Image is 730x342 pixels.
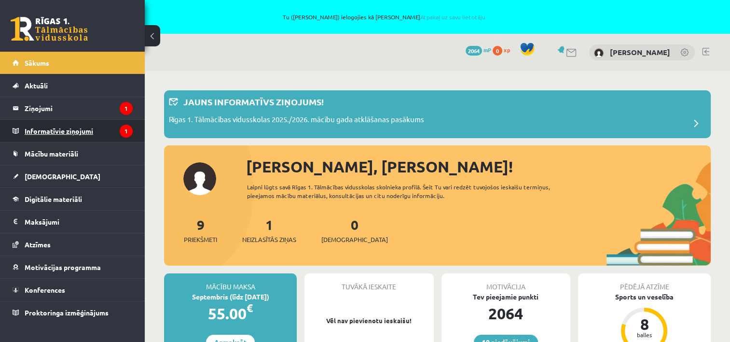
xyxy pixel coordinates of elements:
[321,235,388,244] span: [DEMOGRAPHIC_DATA]
[120,125,133,138] i: 1
[594,48,604,58] img: Robijs Cabuls
[13,301,133,324] a: Proktoringa izmēģinājums
[247,183,575,200] div: Laipni lūgts savā Rīgas 1. Tālmācības vidusskolas skolnieka profilā. Šeit Tu vari redzēt tuvojošo...
[13,142,133,165] a: Mācību materiāli
[13,256,133,278] a: Motivācijas programma
[25,172,100,181] span: [DEMOGRAPHIC_DATA]
[13,97,133,119] a: Ziņojumi1
[25,211,133,233] legend: Maksājumi
[321,216,388,244] a: 0[DEMOGRAPHIC_DATA]
[441,273,570,292] div: Motivācija
[25,97,133,119] legend: Ziņojumi
[120,102,133,115] i: 1
[183,95,324,108] p: Jauns informatīvs ziņojums!
[493,46,502,56] span: 0
[466,46,482,56] span: 2064
[25,81,48,90] span: Aktuāli
[25,308,109,317] span: Proktoringa izmēģinājums
[25,263,101,271] span: Motivācijas programma
[441,292,570,302] div: Tev pieejamie punkti
[483,46,491,54] span: mP
[111,14,657,20] span: Tu ([PERSON_NAME]) ielogojies kā [PERSON_NAME]
[184,216,217,244] a: 9Priekšmeti
[630,332,659,338] div: balles
[242,216,296,244] a: 1Neizlasītās ziņas
[610,47,670,57] a: [PERSON_NAME]
[25,120,133,142] legend: Informatīvie ziņojumi
[169,95,706,133] a: Jauns informatīvs ziņojums! Rīgas 1. Tālmācības vidusskolas 2025./2026. mācību gada atklāšanas pa...
[578,292,711,302] div: Sports un veselība
[25,285,65,294] span: Konferences
[242,235,296,244] span: Neizlasītās ziņas
[578,273,711,292] div: Pēdējā atzīme
[25,195,82,203] span: Digitālie materiāli
[13,233,133,256] a: Atzīmes
[13,211,133,233] a: Maksājumi
[13,165,133,187] a: [DEMOGRAPHIC_DATA]
[13,52,133,74] a: Sākums
[630,316,659,332] div: 8
[13,279,133,301] a: Konferences
[420,13,485,21] a: Atpakaļ uz savu lietotāju
[164,292,297,302] div: Septembris (līdz [DATE])
[25,58,49,67] span: Sākums
[246,155,711,178] div: [PERSON_NAME], [PERSON_NAME]!
[247,301,253,315] span: €
[164,302,297,325] div: 55.00
[184,235,217,244] span: Priekšmeti
[309,316,428,326] p: Vēl nav pievienotu ieskaišu!
[164,273,297,292] div: Mācību maksa
[493,46,515,54] a: 0 xp
[13,74,133,97] a: Aktuāli
[13,188,133,210] a: Digitālie materiāli
[25,149,78,158] span: Mācību materiāli
[466,46,491,54] a: 2064 mP
[441,302,570,325] div: 2064
[169,114,424,128] p: Rīgas 1. Tālmācības vidusskolas 2025./2026. mācību gada atklāšanas pasākums
[304,273,433,292] div: Tuvākā ieskaite
[11,17,88,41] a: Rīgas 1. Tālmācības vidusskola
[25,240,51,249] span: Atzīmes
[504,46,510,54] span: xp
[13,120,133,142] a: Informatīvie ziņojumi1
